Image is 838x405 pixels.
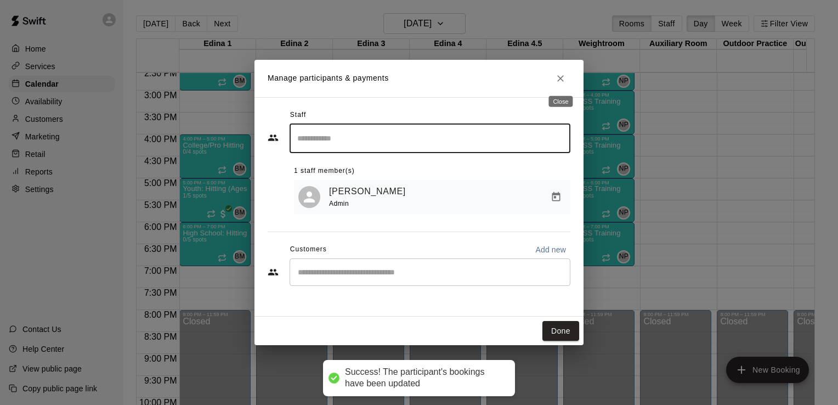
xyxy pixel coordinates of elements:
div: Close [548,96,573,107]
svg: Staff [268,132,279,143]
div: Search staff [290,124,570,153]
button: Done [542,321,579,341]
span: Customers [290,241,327,258]
div: Start typing to search customers... [290,258,570,286]
svg: Customers [268,267,279,278]
div: Nick Pinkelman [298,186,320,208]
p: Manage participants & payments [268,72,389,84]
div: Success! The participant's bookings have been updated [345,367,504,390]
span: Staff [290,106,306,124]
p: Add new [535,244,566,255]
button: Add new [531,241,570,258]
span: 1 staff member(s) [294,162,355,180]
a: [PERSON_NAME] [329,184,406,199]
button: Manage bookings & payment [546,187,566,207]
button: Close [551,69,570,88]
span: Admin [329,200,349,207]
